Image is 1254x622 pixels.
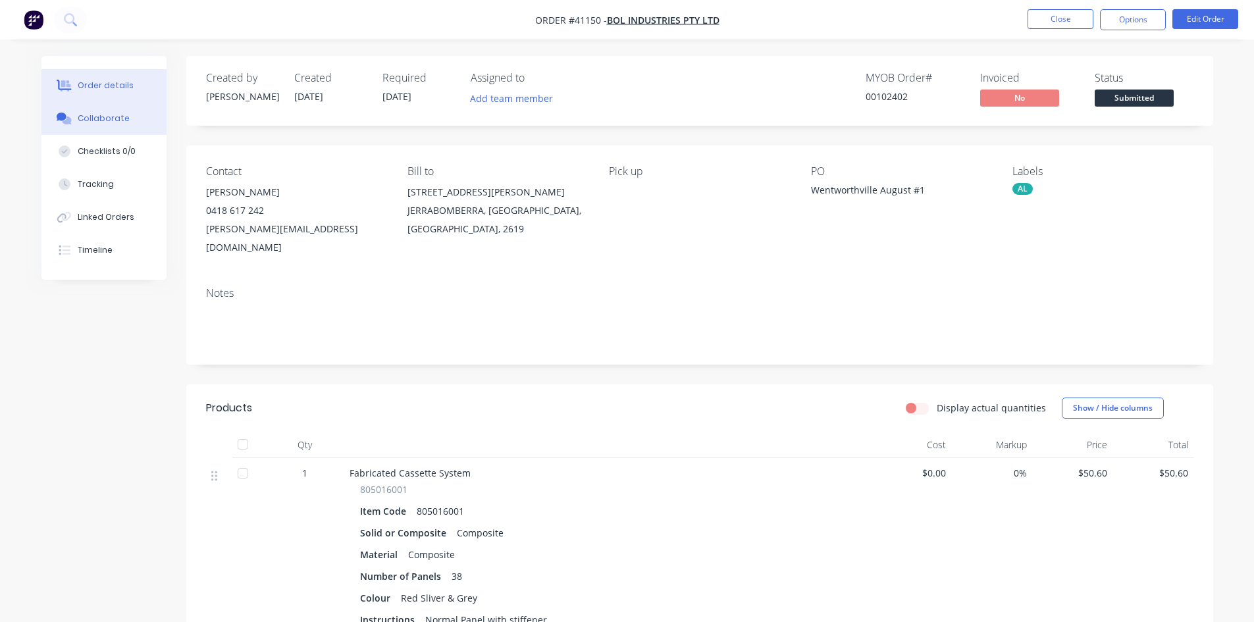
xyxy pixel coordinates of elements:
div: MYOB Order # [866,72,964,84]
div: AL [1012,183,1033,195]
div: Linked Orders [78,211,134,223]
button: Tracking [41,168,167,201]
div: Invoiced [980,72,1079,84]
label: Display actual quantities [937,401,1046,415]
span: Submitted [1095,90,1174,106]
div: Bill to [407,165,588,178]
div: Composite [452,523,509,542]
div: Created by [206,72,278,84]
button: Add team member [463,90,560,107]
div: Status [1095,72,1193,84]
div: Pick up [609,165,789,178]
div: PO [811,165,991,178]
div: 38 [446,567,467,586]
button: Checklists 0/0 [41,135,167,168]
div: Cost [871,432,952,458]
div: Tracking [78,178,114,190]
div: Created [294,72,367,84]
button: Close [1028,9,1093,29]
div: Order details [78,80,134,91]
button: Options [1100,9,1166,30]
div: JERRABOMBERRA, [GEOGRAPHIC_DATA], [GEOGRAPHIC_DATA], 2619 [407,201,588,238]
button: Order details [41,69,167,102]
div: [STREET_ADDRESS][PERSON_NAME] [407,183,588,201]
button: Collaborate [41,102,167,135]
div: Assigned to [471,72,602,84]
div: Price [1032,432,1113,458]
div: [PERSON_NAME] [206,183,386,201]
button: Edit Order [1172,9,1238,29]
div: 00102402 [866,90,964,103]
div: Qty [265,432,344,458]
div: 805016001 [411,502,469,521]
img: Factory [24,10,43,30]
span: [DATE] [382,90,411,103]
div: Timeline [78,244,113,256]
span: 1 [302,466,307,480]
span: $50.60 [1037,466,1108,480]
div: 0418 617 242 [206,201,386,220]
div: Composite [403,545,460,564]
button: Show / Hide columns [1062,398,1164,419]
span: 805016001 [360,482,407,496]
button: Linked Orders [41,201,167,234]
div: Total [1112,432,1193,458]
div: Checklists 0/0 [78,145,136,157]
span: No [980,90,1059,106]
span: 0% [956,466,1027,480]
div: Red Sliver & Grey [396,588,483,608]
div: [PERSON_NAME] [206,90,278,103]
button: Timeline [41,234,167,267]
div: [PERSON_NAME][EMAIL_ADDRESS][DOMAIN_NAME] [206,220,386,257]
div: Contact [206,165,386,178]
div: [PERSON_NAME]0418 617 242[PERSON_NAME][EMAIL_ADDRESS][DOMAIN_NAME] [206,183,386,257]
span: $50.60 [1118,466,1188,480]
div: Material [360,545,403,564]
div: Wentworthville August #1 [811,183,976,201]
button: Submitted [1095,90,1174,109]
button: Add team member [471,90,560,107]
div: [STREET_ADDRESS][PERSON_NAME]JERRABOMBERRA, [GEOGRAPHIC_DATA], [GEOGRAPHIC_DATA], 2619 [407,183,588,238]
a: Bol Industries Pty Ltd [607,14,719,26]
div: Required [382,72,455,84]
div: Products [206,400,252,416]
span: Order #41150 - [535,14,607,26]
span: Fabricated Cassette System [350,467,471,479]
span: [DATE] [294,90,323,103]
div: Number of Panels [360,567,446,586]
div: Markup [951,432,1032,458]
div: Item Code [360,502,411,521]
span: $0.00 [876,466,947,480]
div: Labels [1012,165,1193,178]
div: Collaborate [78,113,130,124]
div: Colour [360,588,396,608]
div: Notes [206,287,1193,299]
div: Solid or Composite [360,523,452,542]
